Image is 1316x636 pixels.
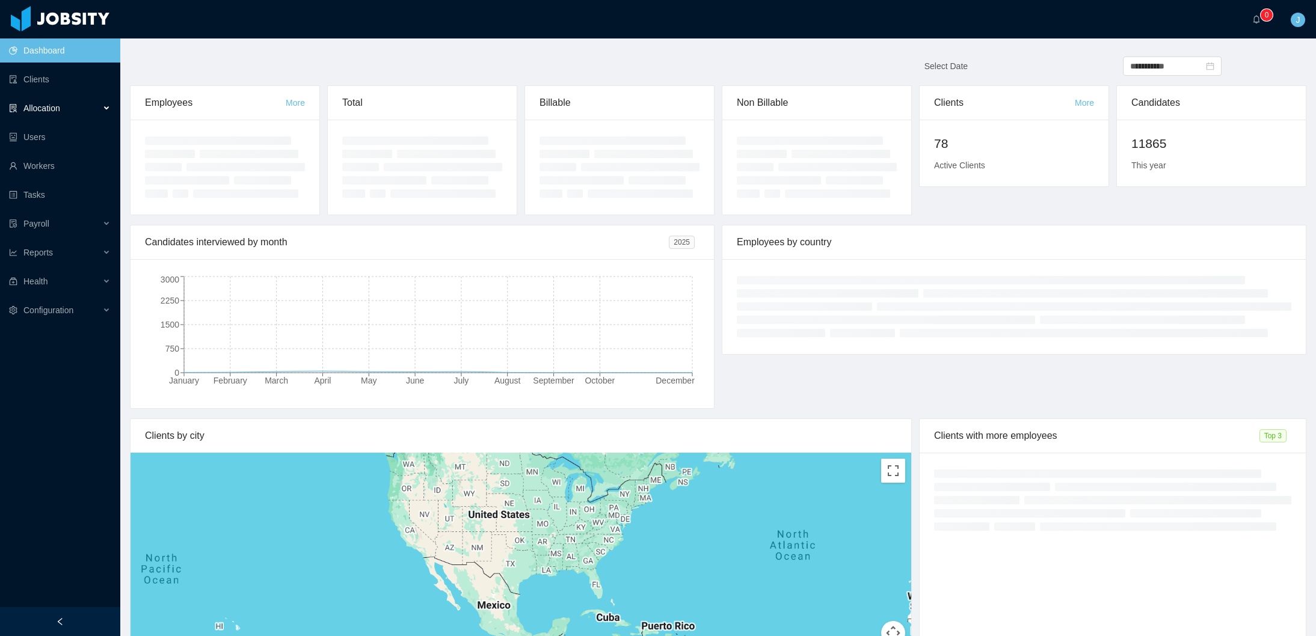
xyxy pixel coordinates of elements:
[924,61,968,71] span: Select Date
[454,376,469,385] tspan: July
[9,183,111,207] a: icon: profileTasks
[1206,62,1214,70] i: icon: calendar
[881,459,905,483] button: Toggle fullscreen view
[286,98,305,108] a: More
[669,236,695,249] span: 2025
[540,86,700,120] div: Billable
[533,376,574,385] tspan: September
[934,134,1094,153] h2: 78
[161,320,179,329] tspan: 1500
[9,306,17,314] i: icon: setting
[214,376,247,385] tspan: February
[23,219,49,228] span: Payroll
[23,277,48,286] span: Health
[145,225,669,259] div: Candidates interviewed by month
[406,376,425,385] tspan: June
[9,38,111,63] a: icon: pie-chartDashboard
[494,376,521,385] tspan: August
[361,376,377,385] tspan: May
[161,296,179,305] tspan: 2250
[9,67,111,91] a: icon: auditClients
[145,419,897,453] div: Clients by city
[1296,13,1300,27] span: J
[342,86,502,120] div: Total
[9,154,111,178] a: icon: userWorkers
[9,219,17,228] i: icon: file-protect
[145,86,286,120] div: Employees
[737,225,1291,259] div: Employees by country
[9,125,111,149] a: icon: robotUsers
[265,376,288,385] tspan: March
[1131,134,1291,153] h2: 11865
[169,376,199,385] tspan: January
[934,86,1075,120] div: Clients
[1259,429,1287,442] span: Top 3
[1261,9,1273,21] sup: 0
[9,248,17,257] i: icon: line-chart
[23,248,53,257] span: Reports
[656,376,695,385] tspan: December
[9,104,17,112] i: icon: solution
[1131,86,1291,120] div: Candidates
[1075,98,1094,108] a: More
[165,344,180,353] tspan: 750
[737,86,897,120] div: Non Billable
[23,305,73,315] span: Configuration
[934,419,1259,453] div: Clients with more employees
[585,376,615,385] tspan: October
[23,103,60,113] span: Allocation
[161,275,179,284] tspan: 3000
[174,368,179,378] tspan: 0
[1131,161,1166,170] span: This year
[1252,15,1261,23] i: icon: bell
[314,376,331,385] tspan: April
[9,277,17,286] i: icon: medicine-box
[934,161,985,170] span: Active Clients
